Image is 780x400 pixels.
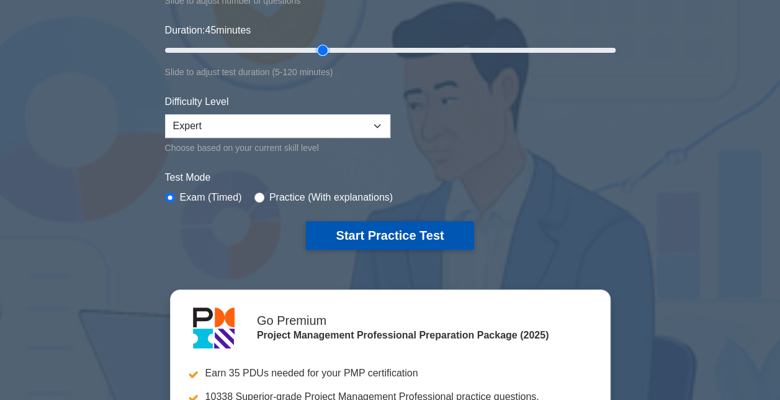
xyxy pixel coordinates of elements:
label: Duration: minutes [165,23,251,38]
label: Difficulty Level [165,94,229,109]
div: Choose based on your current skill level [165,140,390,155]
label: Test Mode [165,170,616,185]
span: 45 [205,25,216,35]
label: Exam (Timed) [180,190,242,205]
button: Start Practice Test [306,221,473,250]
label: Practice (With explanations) [269,190,393,205]
div: Slide to adjust test duration (5-120 minutes) [165,65,616,80]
